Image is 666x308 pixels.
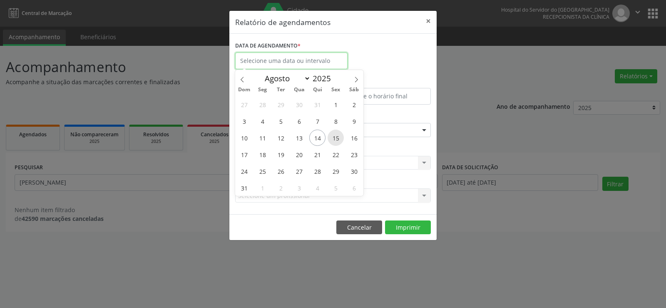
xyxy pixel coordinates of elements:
span: Sáb [345,87,363,93]
span: Agosto 30, 2025 [346,163,362,179]
span: Julho 27, 2025 [236,96,252,113]
span: Julho 28, 2025 [254,96,271,113]
span: Agosto 5, 2025 [273,113,289,129]
span: Agosto 2, 2025 [346,96,362,113]
span: Setembro 3, 2025 [291,180,307,196]
span: Qui [308,87,327,93]
span: Agosto 23, 2025 [346,146,362,163]
select: Month [261,73,311,84]
span: Agosto 18, 2025 [254,146,271,163]
span: Julho 31, 2025 [309,96,326,113]
span: Agosto 16, 2025 [346,130,362,146]
span: Setembro 1, 2025 [254,180,271,196]
span: Agosto 8, 2025 [328,113,344,129]
label: DATA DE AGENDAMENTO [235,40,301,53]
h5: Relatório de agendamentos [235,17,331,28]
span: Agosto 31, 2025 [236,180,252,196]
span: Agosto 11, 2025 [254,130,271,146]
span: Seg [253,87,272,93]
span: Agosto 28, 2025 [309,163,326,179]
span: Agosto 17, 2025 [236,146,252,163]
span: Agosto 29, 2025 [328,163,344,179]
span: Agosto 13, 2025 [291,130,307,146]
span: Agosto 14, 2025 [309,130,326,146]
span: Agosto 19, 2025 [273,146,289,163]
span: Agosto 26, 2025 [273,163,289,179]
span: Agosto 7, 2025 [309,113,326,129]
span: Agosto 3, 2025 [236,113,252,129]
input: Selecione o horário final [335,88,431,105]
span: Setembro 6, 2025 [346,180,362,196]
span: Agosto 24, 2025 [236,163,252,179]
span: Agosto 22, 2025 [328,146,344,163]
label: ATÉ [335,75,431,88]
span: Agosto 9, 2025 [346,113,362,129]
span: Agosto 12, 2025 [273,130,289,146]
span: Setembro 5, 2025 [328,180,344,196]
button: Cancelar [336,220,382,235]
span: Setembro 2, 2025 [273,180,289,196]
span: Ter [272,87,290,93]
span: Qua [290,87,308,93]
span: Agosto 27, 2025 [291,163,307,179]
input: Year [311,73,338,84]
span: Agosto 10, 2025 [236,130,252,146]
span: Agosto 1, 2025 [328,96,344,113]
span: Agosto 25, 2025 [254,163,271,179]
span: Julho 29, 2025 [273,96,289,113]
span: Agosto 15, 2025 [328,130,344,146]
input: Selecione uma data ou intervalo [235,53,348,69]
span: Agosto 6, 2025 [291,113,307,129]
button: Close [420,11,437,31]
span: Agosto 4, 2025 [254,113,271,129]
span: Agosto 21, 2025 [309,146,326,163]
button: Imprimir [385,220,431,235]
span: Sex [327,87,345,93]
span: Dom [235,87,253,93]
span: Agosto 20, 2025 [291,146,307,163]
span: Julho 30, 2025 [291,96,307,113]
span: Setembro 4, 2025 [309,180,326,196]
